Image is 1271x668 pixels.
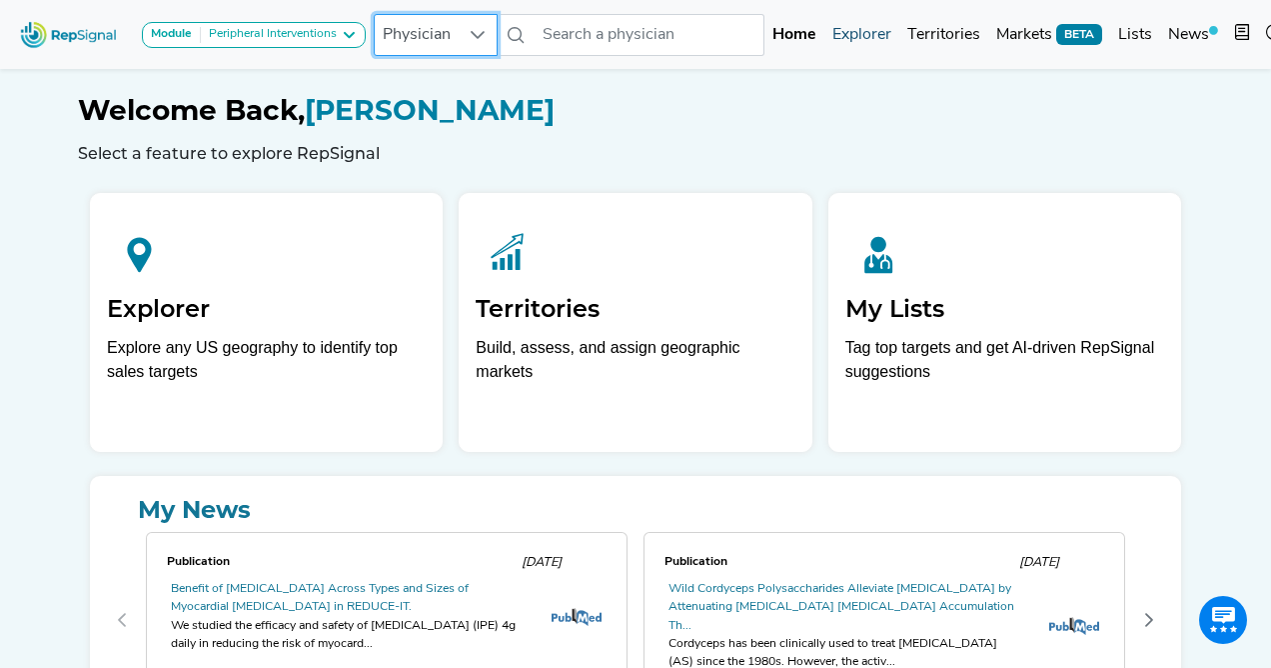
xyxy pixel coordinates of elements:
[988,15,1110,55] a: MarketsBETA
[1019,556,1059,569] span: [DATE]
[171,583,469,613] a: Benefit of [MEDICAL_DATA] Across Types and Sizes of Myocardial [MEDICAL_DATA] in REDUCE-IT.
[476,336,794,395] p: Build, assess, and assign geographic markets
[552,608,602,626] img: pubmed_logo.fab3c44c.png
[845,295,1164,324] h2: My Lists
[668,583,1014,632] a: Wild Cordyceps Polysaccharides Alleviate [MEDICAL_DATA] by Attenuating [MEDICAL_DATA] [MEDICAL_DA...
[1110,15,1160,55] a: Lists
[1133,604,1165,636] button: Next Page
[1226,15,1258,55] button: Intel Book
[899,15,988,55] a: Territories
[107,295,426,324] h2: Explorer
[1160,15,1226,55] a: News
[522,556,562,569] span: [DATE]
[664,556,727,568] span: Publication
[764,15,824,55] a: Home
[167,556,230,568] span: Publication
[78,93,305,127] span: Welcome Back,
[1056,24,1102,44] span: BETA
[142,22,366,48] button: ModulePeripheral Interventions
[476,295,794,324] h2: Territories
[78,94,1193,128] h1: [PERSON_NAME]
[845,336,1164,395] p: Tag top targets and get AI-driven RepSignal suggestions
[106,492,1165,528] a: My News
[824,15,899,55] a: Explorer
[151,28,192,40] strong: Module
[1049,617,1099,635] img: pubmed_logo.fab3c44c.png
[201,27,337,43] div: Peripheral Interventions
[375,15,459,55] span: Physician
[78,144,1193,163] h6: Select a feature to explore RepSignal
[828,193,1181,452] a: My ListsTag top targets and get AI-driven RepSignal suggestions
[535,14,764,56] input: Search a physician
[107,336,426,384] div: Explore any US geography to identify top sales targets
[459,193,811,452] a: TerritoriesBuild, assess, and assign geographic markets
[90,193,443,452] a: ExplorerExplore any US geography to identify top sales targets
[171,617,527,654] div: We studied the efficacy and safety of [MEDICAL_DATA] (IPE) 4g daily in reducing the risk of myoca...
